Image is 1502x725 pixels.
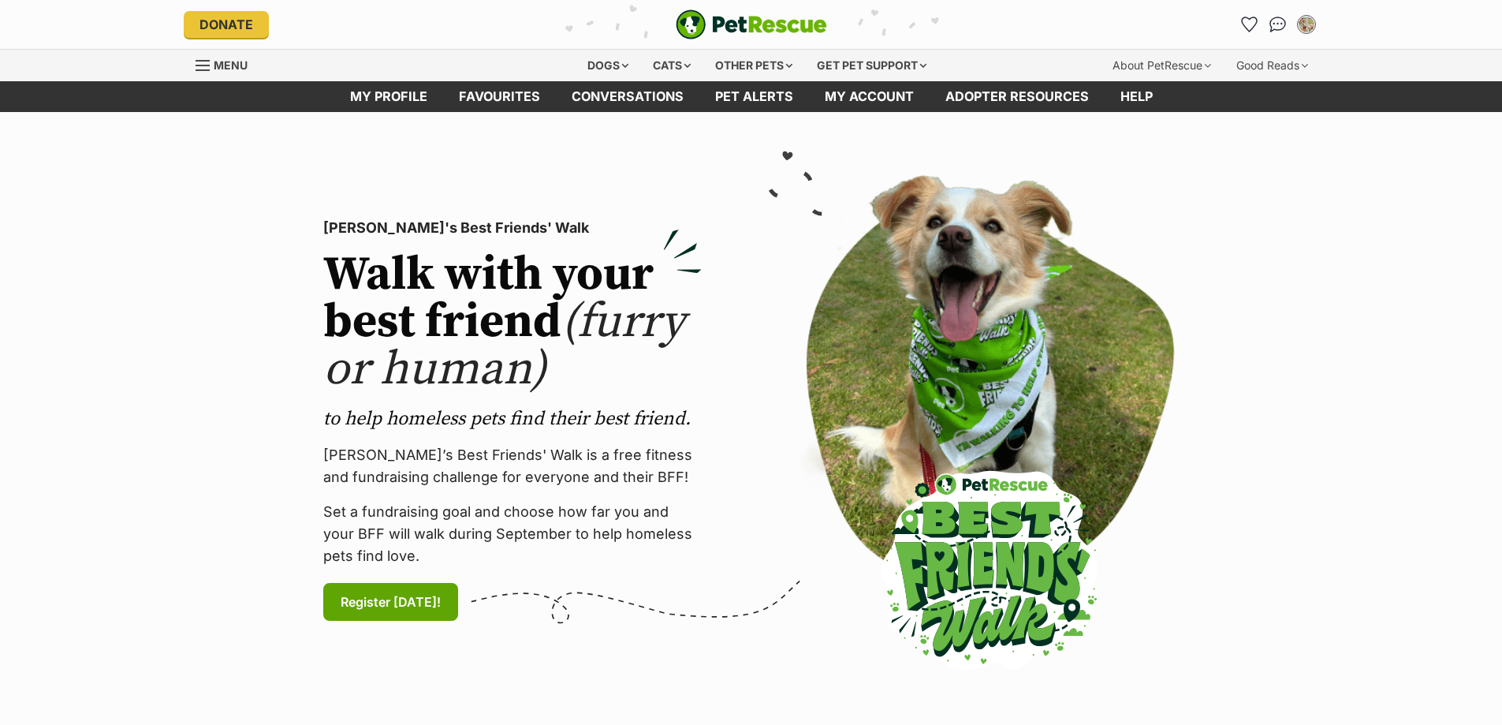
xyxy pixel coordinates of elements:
[1299,17,1314,32] img: Tammy Silverstein profile pic
[443,81,556,112] a: Favourites
[323,406,702,432] p: to help homeless pets find their best friend.
[1101,50,1222,81] div: About PetRescue
[323,217,702,239] p: [PERSON_NAME]'s Best Friends' Walk
[1265,12,1291,37] a: Conversations
[556,81,699,112] a: conversations
[676,9,827,39] a: PetRescue
[1237,12,1262,37] a: Favourites
[323,583,458,621] a: Register [DATE]!
[323,501,702,567] p: Set a fundraising goal and choose how far you and your BFF will walk during September to help hom...
[806,50,937,81] div: Get pet support
[214,58,248,72] span: Menu
[699,81,809,112] a: Pet alerts
[323,293,685,399] span: (furry or human)
[930,81,1105,112] a: Adopter resources
[642,50,702,81] div: Cats
[809,81,930,112] a: My account
[323,444,702,488] p: [PERSON_NAME]’s Best Friends' Walk is a free fitness and fundraising challenge for everyone and t...
[1237,12,1319,37] ul: Account quick links
[576,50,639,81] div: Dogs
[341,592,441,611] span: Register [DATE]!
[334,81,443,112] a: My profile
[1225,50,1319,81] div: Good Reads
[184,11,269,38] a: Donate
[323,252,702,394] h2: Walk with your best friend
[196,50,259,78] a: Menu
[1294,12,1319,37] button: My account
[704,50,803,81] div: Other pets
[1269,17,1286,32] img: chat-41dd97257d64d25036548639549fe6c8038ab92f7586957e7f3b1b290dea8141.svg
[1105,81,1168,112] a: Help
[676,9,827,39] img: logo-e224e6f780fb5917bec1dbf3a21bbac754714ae5b6737aabdf751b685950b380.svg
